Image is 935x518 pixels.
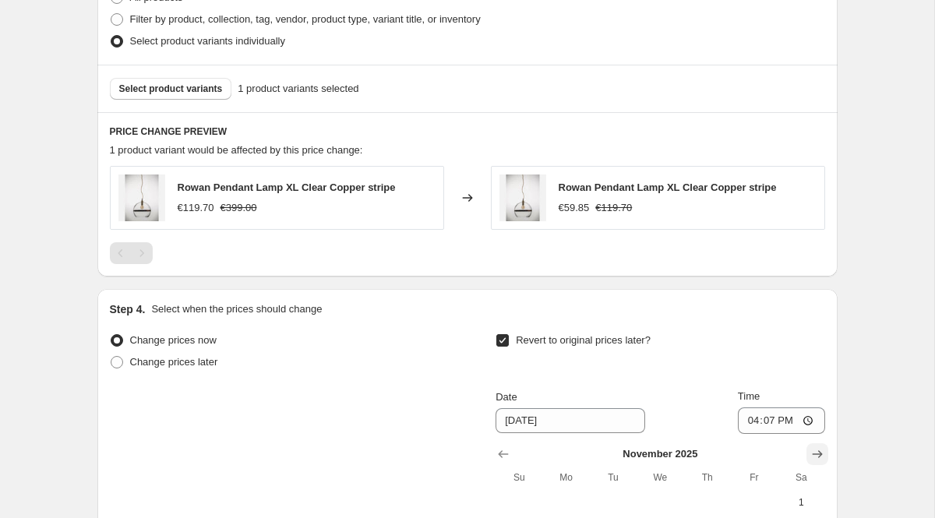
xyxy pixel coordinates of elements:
h6: PRICE CHANGE PREVIEW [110,125,825,138]
span: Tu [596,471,630,484]
img: LA101343_80x.jpg [499,174,546,221]
span: Rowan Pendant Lamp XL Clear Copper stripe [178,181,396,193]
span: Fr [737,471,771,484]
span: Su [502,471,536,484]
span: Filter by product, collection, tag, vendor, product type, variant title, or inventory [130,13,481,25]
th: Tuesday [590,465,637,490]
p: Select when the prices should change [151,301,322,317]
th: Saturday [778,465,824,490]
span: Rowan Pendant Lamp XL Clear Copper stripe [559,181,777,193]
div: €119.70 [178,200,214,216]
span: Mo [549,471,584,484]
input: 12:00 [738,407,825,434]
th: Monday [543,465,590,490]
span: Change prices later [130,356,218,368]
button: Select product variants [110,78,232,100]
nav: Pagination [110,242,153,264]
span: Th [690,471,724,484]
th: Friday [731,465,778,490]
button: Show next month, December 2025 [806,443,828,465]
span: Revert to original prices later? [516,334,651,346]
span: Date [496,391,517,403]
span: Select product variants individually [130,35,285,47]
h2: Step 4. [110,301,146,317]
button: Saturday November 1 2025 [778,490,824,515]
span: Select product variants [119,83,223,95]
button: Show previous month, October 2025 [492,443,514,465]
div: €59.85 [559,200,590,216]
strike: €399.00 [221,200,257,216]
th: Thursday [683,465,730,490]
span: Time [738,390,760,402]
span: Change prices now [130,334,217,346]
span: 1 product variant would be affected by this price change: [110,144,363,156]
th: Wednesday [637,465,683,490]
span: We [643,471,677,484]
input: 9/29/2025 [496,408,645,433]
span: Sa [784,471,818,484]
th: Sunday [496,465,542,490]
span: 1 [784,496,818,509]
img: LA101343_80x.jpg [118,174,165,221]
span: 1 product variants selected [238,81,358,97]
strike: €119.70 [595,200,632,216]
